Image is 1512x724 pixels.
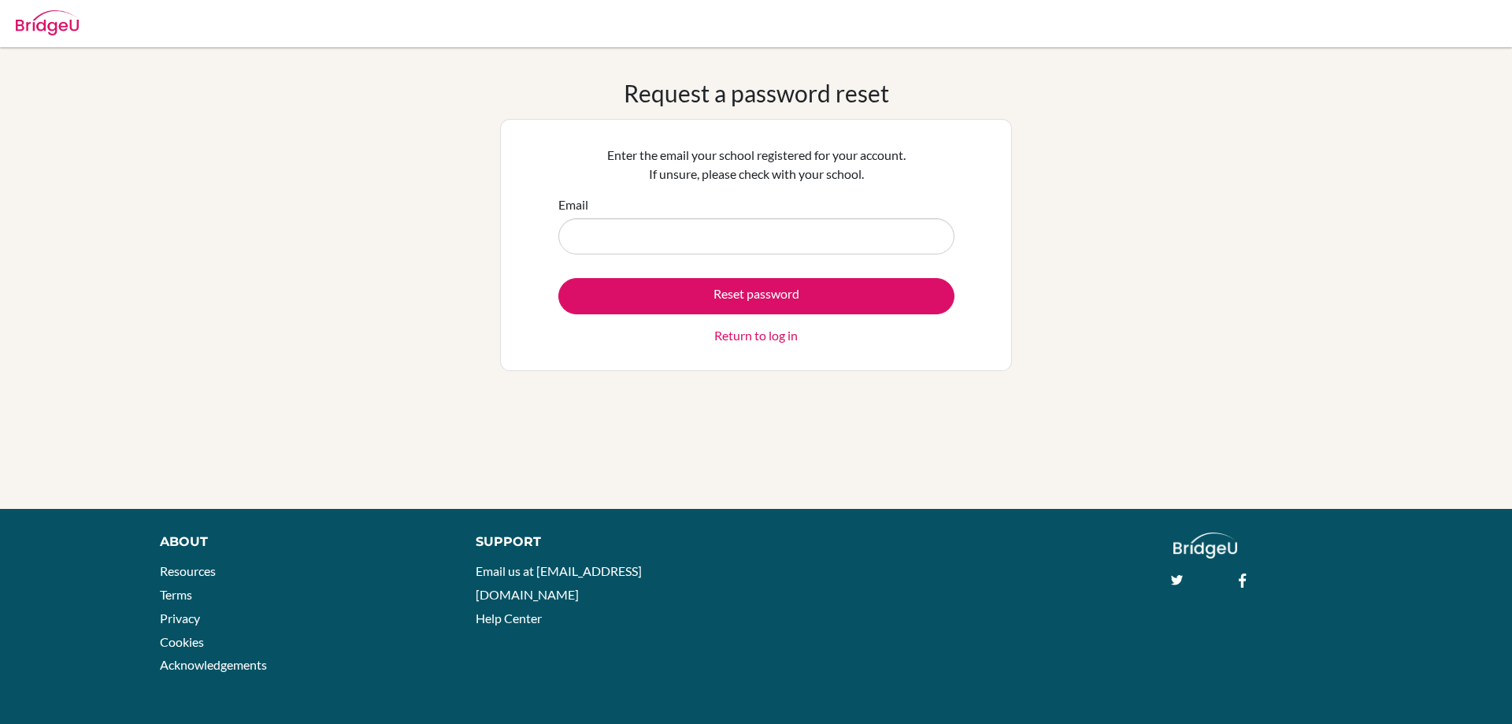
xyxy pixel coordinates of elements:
a: Cookies [160,634,204,649]
button: Reset password [558,278,954,314]
a: Return to log in [714,326,798,345]
a: Terms [160,587,192,602]
a: Privacy [160,611,200,626]
div: Support [476,533,738,551]
a: Acknowledgements [160,657,267,672]
a: Help Center [476,611,542,626]
a: Resources [160,563,216,578]
a: Email us at [EMAIL_ADDRESS][DOMAIN_NAME] [476,563,642,602]
h1: Request a password reset [624,79,889,107]
img: Bridge-U [16,10,79,35]
label: Email [558,195,588,214]
div: About [160,533,440,551]
p: Enter the email your school registered for your account. If unsure, please check with your school. [558,146,954,184]
img: logo_white@2x-f4f0deed5e89b7ecb1c2cc34c3e3d731f90f0f143d5ea2071677605dd97b5244.png [1173,533,1237,559]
